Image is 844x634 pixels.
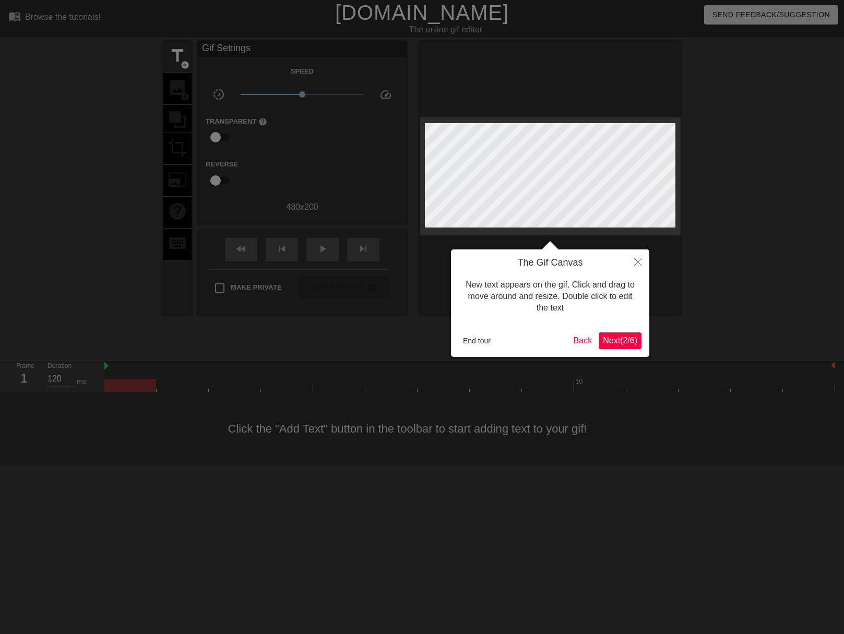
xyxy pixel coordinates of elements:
[459,269,641,325] div: New text appears on the gif. Click and drag to move around and resize. Double click to edit the text
[569,332,597,349] button: Back
[603,336,637,345] span: Next ( 2 / 6 )
[459,257,641,269] h4: The Gif Canvas
[459,333,495,349] button: End tour
[599,332,641,349] button: Next
[626,249,649,273] button: Close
